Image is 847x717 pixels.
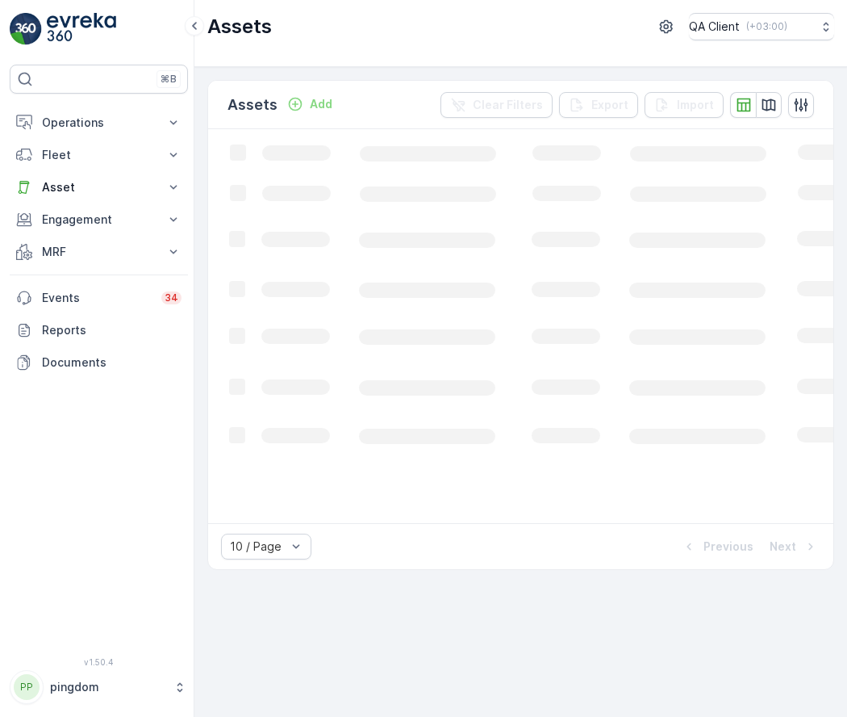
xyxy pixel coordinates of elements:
[559,92,638,118] button: Export
[689,19,740,35] p: QA Client
[10,282,188,314] a: Events34
[42,212,156,228] p: Engagement
[10,346,188,379] a: Documents
[10,13,42,45] img: logo
[10,171,188,203] button: Asset
[703,539,753,555] p: Previous
[47,13,116,45] img: logo_light-DOdMpM7g.png
[591,97,628,113] p: Export
[689,13,834,40] button: QA Client(+03:00)
[14,674,40,700] div: PP
[10,139,188,171] button: Fleet
[281,94,339,114] button: Add
[310,96,332,112] p: Add
[10,670,188,704] button: PPpingdom
[165,291,178,304] p: 34
[768,537,820,556] button: Next
[770,539,796,555] p: Next
[679,537,755,556] button: Previous
[10,236,188,268] button: MRF
[42,290,152,306] p: Events
[10,107,188,139] button: Operations
[473,97,543,113] p: Clear Filters
[50,679,165,695] p: pingdom
[207,14,272,40] p: Assets
[10,203,188,236] button: Engagement
[42,115,156,131] p: Operations
[10,657,188,667] span: v 1.50.4
[161,73,177,86] p: ⌘B
[227,94,277,116] p: Assets
[746,20,787,33] p: ( +03:00 )
[440,92,553,118] button: Clear Filters
[645,92,724,118] button: Import
[10,314,188,346] a: Reports
[42,322,181,338] p: Reports
[677,97,714,113] p: Import
[42,147,156,163] p: Fleet
[42,244,156,260] p: MRF
[42,354,181,371] p: Documents
[42,179,156,195] p: Asset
